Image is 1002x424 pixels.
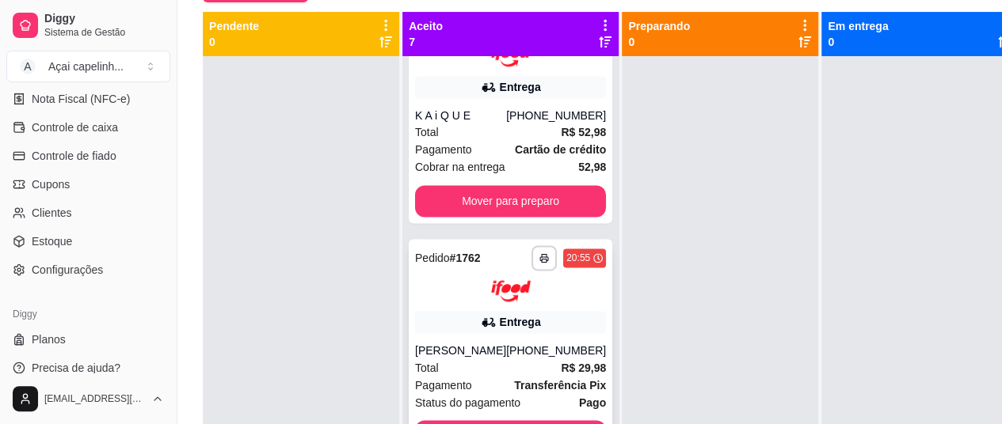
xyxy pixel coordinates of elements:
a: Configurações [6,257,170,282]
a: Estoque [6,229,170,254]
div: 20:55 [566,252,590,264]
strong: R$ 52,98 [561,126,606,138]
span: Pagamento [415,141,472,158]
img: ifood [491,280,531,301]
a: Clientes [6,200,170,225]
div: Entrega [500,314,541,330]
a: Nota Fiscal (NFC-e) [6,86,170,112]
p: Preparando [628,18,690,34]
span: Planos [32,331,66,347]
span: Estoque [32,233,72,249]
span: [EMAIL_ADDRESS][DOMAIN_NAME] [44,392,145,405]
span: Configurações [32,262,103,278]
a: Precisa de ajuda? [6,355,170,380]
button: [EMAIL_ADDRESS][DOMAIN_NAME] [6,380,170,418]
div: K A i Q U E [415,108,506,123]
div: Açai capelinh ... [48,59,124,74]
a: DiggySistema de Gestão [6,6,170,44]
p: Aceito [409,18,443,34]
span: Nota Fiscal (NFC-e) [32,91,130,107]
span: Clientes [32,205,72,221]
strong: R$ 29,98 [561,361,606,373]
button: Mover para preparo [415,185,606,217]
span: Total [415,123,439,141]
span: A [20,59,36,74]
span: Sistema de Gestão [44,26,164,39]
span: Precisa de ajuda? [32,360,120,376]
p: Em entrega [828,18,888,34]
span: Total [415,358,439,376]
strong: Transferência Pix [514,378,606,391]
strong: # 1762 [450,252,481,264]
p: 0 [828,34,888,50]
a: Planos [6,327,170,352]
strong: 52,98 [578,161,606,173]
strong: Cartão de crédito [515,143,606,156]
button: Select a team [6,51,170,82]
div: [PHONE_NUMBER] [506,343,606,358]
strong: Pago [579,396,606,408]
span: Pagamento [415,376,472,393]
p: 0 [628,34,690,50]
span: Cupons [32,176,70,192]
span: Status do pagamento [415,393,520,411]
div: [PERSON_NAME] [415,343,506,358]
span: Cobrar na entrega [415,158,505,176]
div: Entrega [500,79,541,95]
div: Diggy [6,301,170,327]
span: Controle de fiado [32,148,116,164]
a: Cupons [6,172,170,197]
p: 7 [409,34,443,50]
div: [PHONE_NUMBER] [506,108,606,123]
span: Controle de caixa [32,119,118,135]
span: Pedido [415,252,450,264]
p: Pendente [209,18,259,34]
p: 0 [209,34,259,50]
a: Controle de caixa [6,115,170,140]
span: Diggy [44,12,164,26]
img: ifood [491,45,531,66]
a: Controle de fiado [6,143,170,168]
